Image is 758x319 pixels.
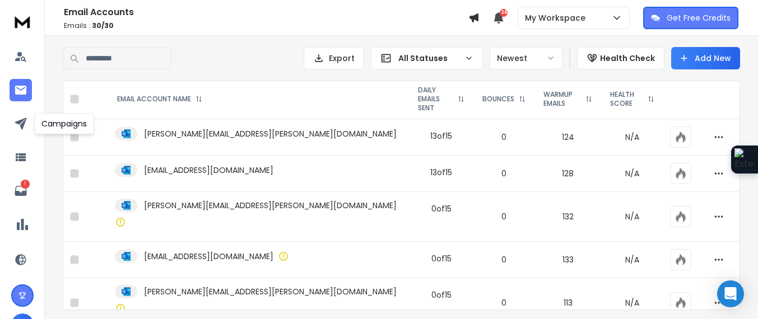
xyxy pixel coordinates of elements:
p: WARMUP EMAILS [543,90,581,108]
span: 30 / 30 [92,21,114,30]
p: Emails : [64,21,468,30]
div: 0 of 15 [431,289,452,301]
p: N/A [608,168,657,179]
td: 124 [534,119,601,156]
p: 0 [480,254,528,265]
button: Health Check [577,47,664,69]
p: 0 [480,132,528,143]
p: N/A [608,254,657,265]
span: 36 [500,9,508,17]
p: N/A [608,132,657,143]
p: BOUNCES [482,95,514,104]
img: logo [11,11,34,32]
button: Newest [490,47,562,69]
p: [PERSON_NAME][EMAIL_ADDRESS][PERSON_NAME][DOMAIN_NAME] [144,286,397,297]
div: EMAIL ACCOUNT NAME [117,95,202,104]
button: Get Free Credits [643,7,738,29]
p: 1 [21,180,30,189]
p: Get Free Credits [667,12,731,24]
p: [EMAIL_ADDRESS][DOMAIN_NAME] [144,165,273,176]
p: DAILY EMAILS SENT [418,86,453,112]
button: Add New [671,47,740,69]
p: N/A [608,297,657,308]
div: 0 of 15 [431,253,452,264]
div: 13 of 15 [430,167,452,178]
p: [PERSON_NAME][EMAIL_ADDRESS][PERSON_NAME][DOMAIN_NAME] [144,128,397,139]
button: Export [304,47,364,69]
img: Extension Icon [734,148,755,171]
h1: Email Accounts [64,6,468,19]
td: 128 [534,156,601,192]
td: 132 [534,192,601,242]
p: [EMAIL_ADDRESS][DOMAIN_NAME] [144,251,273,262]
p: N/A [608,211,657,222]
p: [PERSON_NAME][EMAIL_ADDRESS][PERSON_NAME][DOMAIN_NAME] [144,200,397,211]
div: Open Intercom Messenger [717,280,744,307]
div: 0 of 15 [431,203,452,214]
p: Health Check [600,53,655,64]
p: HEALTH SCORE [610,90,643,108]
td: 133 [534,242,601,278]
p: 0 [480,168,528,179]
p: 0 [480,211,528,222]
div: Campaigns [34,113,94,134]
p: All Statuses [398,53,460,64]
a: 1 [10,180,32,202]
p: My Workspace [525,12,590,24]
p: 0 [480,297,528,308]
div: 13 of 15 [430,130,452,142]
